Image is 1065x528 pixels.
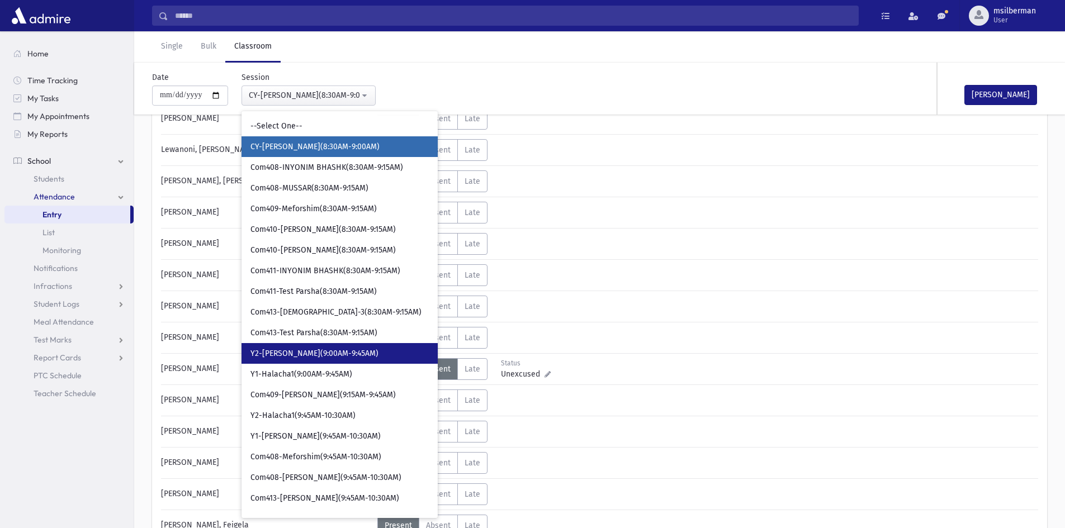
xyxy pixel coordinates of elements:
span: Monitoring [42,245,81,255]
span: Late [465,208,480,217]
span: Com411-Test Parsha(8:30AM-9:15AM) [250,286,377,297]
span: Absent [426,333,451,343]
span: Report Cards [34,353,81,363]
div: [PERSON_NAME] [155,202,377,223]
span: Late [465,396,480,405]
span: msilberman [993,7,1036,16]
span: My Reports [27,129,68,139]
span: Absent [426,489,451,499]
span: Com413-[PERSON_NAME](9:45AM-10:30AM) [250,493,399,504]
a: Single [152,31,192,63]
span: Com409-Meforshim(8:30AM-9:15AM) [250,203,377,215]
span: Com408-INYONIM BHASHK(8:30AM-9:15AM) [250,162,403,173]
a: Home [4,45,134,63]
span: Late [465,177,480,186]
div: Lewanoni, [PERSON_NAME] [155,139,377,161]
a: My Tasks [4,89,134,107]
span: Com413-[DEMOGRAPHIC_DATA]-3(8:30AM-9:15AM) [250,307,422,318]
span: Meal Attendance [34,317,94,327]
label: Session [242,72,269,83]
span: List [42,227,55,237]
div: [PERSON_NAME] [155,483,377,505]
span: Com408-Meforshim(9:45AM-10:30AM) [250,451,381,463]
span: Late [465,458,480,468]
a: Test Marks [4,331,134,349]
a: Time Tracking [4,72,134,89]
div: [PERSON_NAME], [PERSON_NAME] [155,170,377,192]
span: --Select One-- [250,121,302,132]
a: PTC Schedule [4,367,134,384]
span: PTC Schedule [34,370,82,380]
a: Classroom [225,31,281,63]
span: Student Logs [34,299,79,309]
span: Y1-Halacha1(9:00AM-9:45AM) [250,369,352,380]
span: School [27,156,51,166]
div: [PERSON_NAME] [155,421,377,443]
span: Absent [426,396,451,405]
a: List [4,223,134,241]
div: [PERSON_NAME] [155,452,377,474]
div: [PERSON_NAME] [155,264,377,286]
span: Entry [42,210,61,220]
img: AdmirePro [9,4,73,27]
a: Entry [4,206,130,223]
span: Home [27,49,49,59]
span: Students [34,174,64,184]
span: Test Marks [34,335,72,345]
span: Y2-Halacha1(9:45AM-10:30AM) [250,410,356,421]
span: Absent [426,458,451,468]
div: [PERSON_NAME] [155,108,377,130]
a: My Appointments [4,107,134,125]
a: School [4,152,134,170]
span: Absent [426,208,451,217]
span: Absent [426,114,451,123]
span: Absent [426,177,451,186]
div: Status [501,358,551,368]
span: My Tasks [27,93,59,103]
span: Late [465,302,480,311]
span: Com410-[PERSON_NAME](8:30AM-9:15AM) [250,245,396,256]
span: Notifications [34,263,78,273]
a: Bulk [192,31,225,63]
div: [PERSON_NAME] [155,233,377,255]
span: CY-[PERSON_NAME](8:30AM-9:00AM) [250,141,380,153]
span: Com408-[PERSON_NAME](9:45AM-10:30AM) [250,472,401,483]
span: Y1-[PERSON_NAME](9:45AM-10:30AM) [250,431,381,442]
span: Com410-[PERSON_NAME](8:30AM-9:15AM) [250,224,396,235]
span: Time Tracking [27,75,78,85]
a: Teacher Schedule [4,384,134,402]
a: Students [4,170,134,188]
span: Late [465,239,480,249]
a: Meal Attendance [4,313,134,331]
span: Com413-Test Parsha(8:30AM-9:15AM) [250,327,377,339]
span: Absent [426,239,451,249]
span: Teacher Schedule [34,388,96,398]
span: Com413-[PERSON_NAME](9:45AM-10:30AM) [250,513,399,525]
div: CY-[PERSON_NAME](8:30AM-9:00AM) [249,89,359,101]
div: [PERSON_NAME] [155,327,377,349]
button: [PERSON_NAME] [964,85,1037,105]
div: [PERSON_NAME] [155,389,377,411]
span: Late [465,270,480,280]
label: Date [152,72,169,83]
a: Report Cards [4,349,134,367]
span: Late [465,114,480,123]
span: Late [465,364,480,374]
a: Notifications [4,259,134,277]
span: Late [465,145,480,155]
span: Attendance [34,192,75,202]
span: Late [465,427,480,436]
a: Student Logs [4,295,134,313]
a: Attendance [4,188,134,206]
span: Absent [426,270,451,280]
span: Com411-INYONIM BHASHK(8:30AM-9:15AM) [250,265,400,277]
span: Absent [426,145,451,155]
span: Late [465,333,480,343]
a: Monitoring [4,241,134,259]
span: User [993,16,1036,25]
a: My Reports [4,125,134,143]
span: Unexcused [501,368,545,380]
span: Infractions [34,281,72,291]
span: Absent [426,302,451,311]
span: My Appointments [27,111,89,121]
